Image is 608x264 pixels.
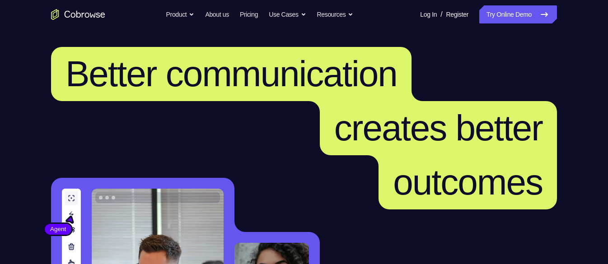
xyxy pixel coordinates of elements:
[446,5,468,23] a: Register
[440,9,442,20] span: /
[205,5,229,23] a: About us
[334,108,543,148] span: creates better
[393,162,543,202] span: outcomes
[65,54,397,94] span: Better communication
[240,5,258,23] a: Pricing
[51,9,105,20] a: Go to the home page
[45,225,71,234] span: Agent
[317,5,354,23] button: Resources
[166,5,195,23] button: Product
[479,5,557,23] a: Try Online Demo
[420,5,437,23] a: Log In
[269,5,306,23] button: Use Cases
